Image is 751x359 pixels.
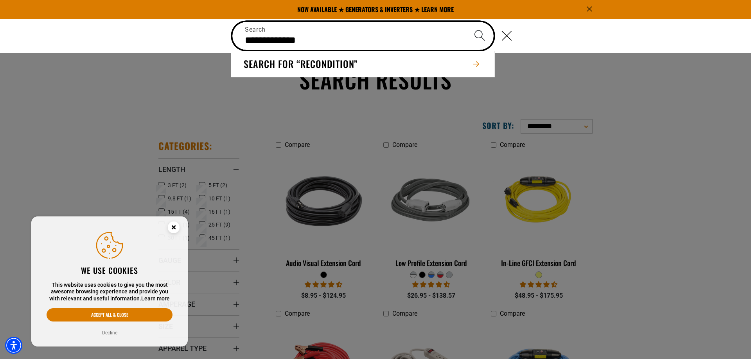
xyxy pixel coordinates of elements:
[231,51,494,77] button: Search for “recondition”
[47,308,172,321] button: Accept all & close
[141,295,170,302] a: This website uses cookies to give you the most awesome browsing experience and provide you with r...
[5,337,22,354] div: Accessibility Menu
[100,329,120,337] button: Decline
[47,282,172,302] p: This website uses cookies to give you the most awesome browsing experience and provide you with r...
[160,216,188,241] button: Close this option
[466,22,493,49] button: Search
[47,265,172,275] h2: We use cookies
[494,22,519,49] button: Close
[31,216,188,347] aside: Cookie Consent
